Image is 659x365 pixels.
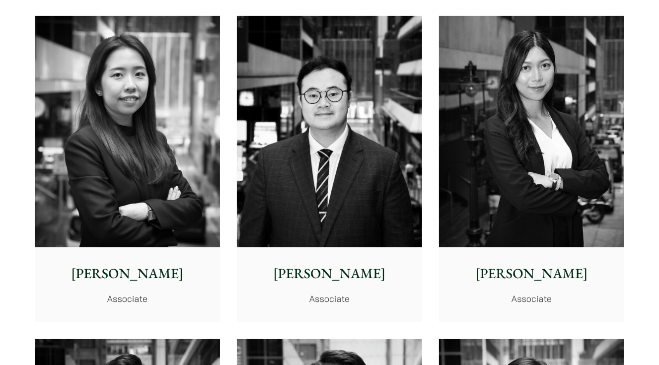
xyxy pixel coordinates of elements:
[447,263,616,284] p: [PERSON_NAME]
[439,16,624,323] a: Joanne Lam photo [PERSON_NAME] Associate
[43,263,212,284] p: [PERSON_NAME]
[43,292,212,305] p: Associate
[245,263,414,284] p: [PERSON_NAME]
[245,292,414,305] p: Associate
[439,16,624,248] img: Joanne Lam photo
[237,16,422,323] a: [PERSON_NAME] Associate
[35,16,220,323] a: [PERSON_NAME] Associate
[447,292,616,305] p: Associate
